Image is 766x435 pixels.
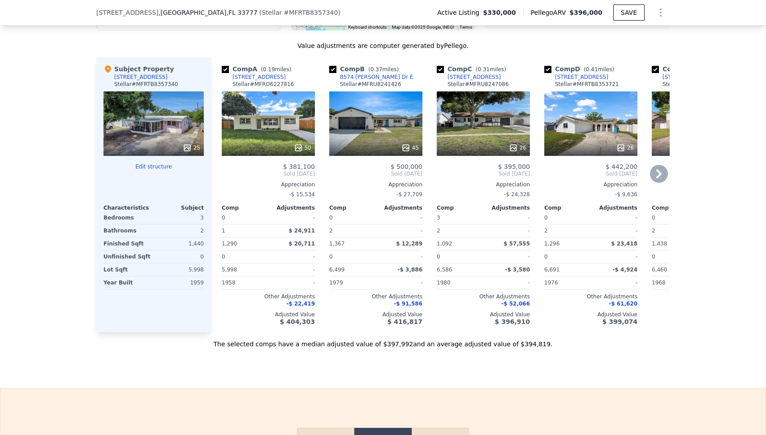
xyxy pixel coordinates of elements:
div: 2 [329,224,374,237]
span: -$ 3,886 [398,267,422,273]
div: Adjustments [483,204,530,211]
span: -$ 91,586 [394,301,422,307]
div: [STREET_ADDRESS] [448,73,501,81]
span: 3 [437,215,440,221]
div: - [593,224,637,237]
span: 0 [652,254,655,260]
div: Comp D [544,65,618,73]
span: 6,586 [437,267,452,273]
span: $ 416,817 [387,318,422,325]
div: - [485,250,530,263]
div: Appreciation [222,181,315,188]
span: Sold [DATE] [437,170,530,177]
span: 0 [652,215,655,221]
span: 1,438 [652,241,667,247]
div: - [270,250,315,263]
span: -$ 9,636 [615,191,637,198]
div: Characteristics [103,204,154,211]
span: -$ 52,066 [501,301,530,307]
div: 2 [544,224,589,237]
div: Comp [329,204,376,211]
div: - [593,276,637,289]
div: Stellar # MFRTB8353721 [555,81,619,88]
span: -$ 4,924 [613,267,637,273]
span: Map data ©2025 Google, INEGI [392,25,454,30]
span: Pellego ARV [531,8,570,17]
div: 0 [155,250,204,263]
div: Subject Property [103,65,174,73]
span: -$ 3,580 [505,267,530,273]
div: Adjusted Value [652,311,745,318]
div: Year Built [103,276,152,289]
div: Appreciation [329,181,422,188]
div: 1980 [437,276,482,289]
div: Appreciation [652,181,745,188]
span: $ 442,200 [606,163,637,170]
div: - [378,250,422,263]
a: [STREET_ADDRESS] [437,73,501,81]
div: - [593,211,637,224]
div: 2 [437,224,482,237]
div: The selected comps have a median adjusted value of $397,992 and an average adjusted value of $394... [96,332,670,349]
div: - [485,211,530,224]
div: - [485,224,530,237]
span: # MFRTB8357340 [284,9,338,16]
span: 0 [222,254,225,260]
div: 25 [183,143,200,152]
span: 1,296 [544,241,559,247]
span: , [GEOGRAPHIC_DATA] [159,8,258,17]
div: Adjustments [268,204,315,211]
span: 1,367 [329,241,344,247]
div: 50 [294,143,311,152]
div: Finished Sqft [103,237,152,250]
span: 5,998 [222,267,237,273]
div: Bedrooms [103,211,152,224]
div: - [485,276,530,289]
span: Stellar [262,9,282,16]
div: Adjusted Value [544,311,637,318]
div: 26 [509,143,526,152]
button: Keyboard shortcuts [348,24,387,30]
span: $ 12,289 [396,241,422,247]
div: Appreciation [544,181,637,188]
span: -$ 24,328 [504,191,530,198]
span: 6,460 [652,267,667,273]
span: $ 404,303 [280,318,315,325]
div: 3 [155,211,204,224]
span: Sold [DATE] [329,170,422,177]
span: 0 [329,215,333,221]
a: Terms (opens in new tab) [460,25,472,30]
div: 5,998 [155,263,204,276]
div: - [593,250,637,263]
div: 1959 [155,276,204,289]
div: - [378,276,422,289]
span: Sold [DATE] [222,170,315,177]
span: [STREET_ADDRESS] [96,8,159,17]
span: $ 500,000 [391,163,422,170]
div: Stellar # MFRU8247086 [448,81,509,88]
span: $ 24,911 [288,228,315,234]
div: Comp [222,204,268,211]
div: 1,440 [155,237,204,250]
div: Stellar # MFRTB8371988 [663,81,726,88]
div: Adjustments [591,204,637,211]
span: ( miles) [580,66,618,73]
span: -$ 15,534 [289,191,315,198]
span: $ 395,000 [498,163,530,170]
div: Subject [154,204,204,211]
div: Adjusted Value [329,311,422,318]
div: Comp B [329,65,402,73]
span: $330,000 [483,8,516,17]
span: $ 57,555 [503,241,530,247]
div: Comp C [437,65,510,73]
span: 0 [544,254,548,260]
span: 0.41 [586,66,598,73]
div: Other Adjustments [544,293,637,300]
div: Lot Sqft [103,263,152,276]
button: SAVE [613,4,645,21]
div: Unfinished Sqft [103,250,152,263]
span: 0.19 [263,66,275,73]
span: ( miles) [472,66,510,73]
div: 2 [652,224,697,237]
div: Comp [544,204,591,211]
